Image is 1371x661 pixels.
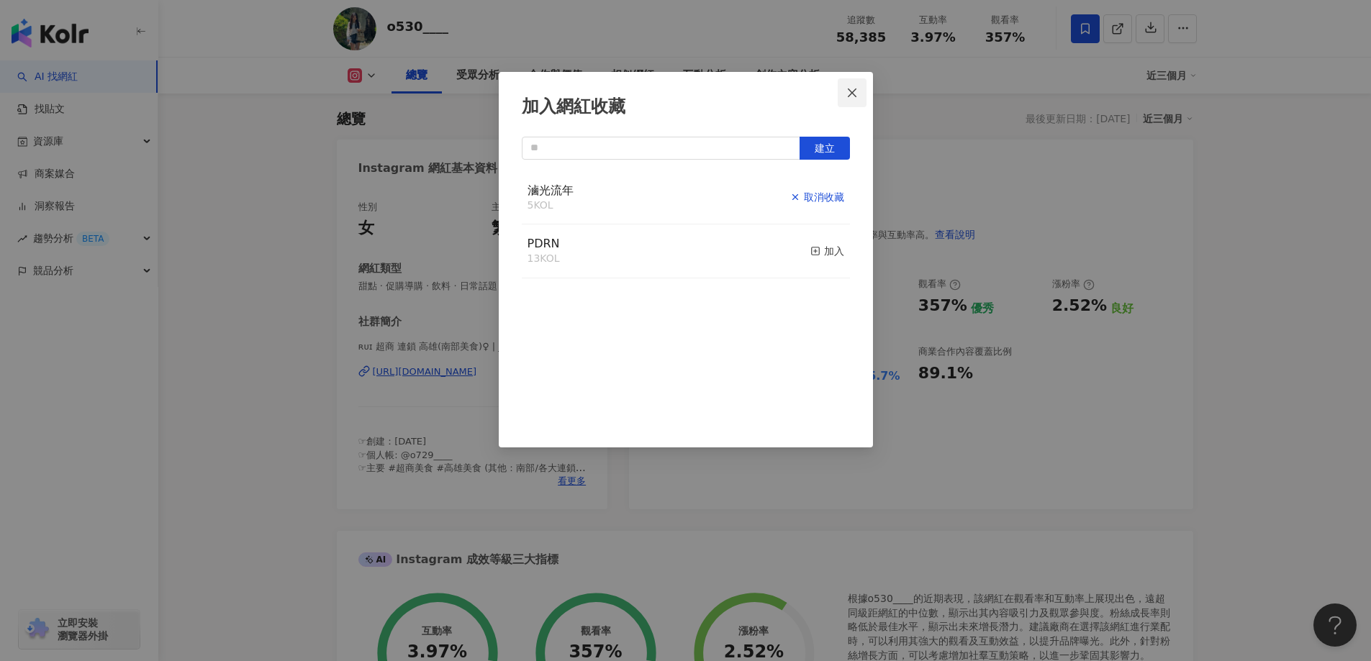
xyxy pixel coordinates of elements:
button: 取消收藏 [790,183,844,213]
button: 加入 [810,236,844,266]
span: 滷光流年 [528,183,574,197]
a: 滷光流年 [528,185,574,196]
div: 取消收藏 [790,189,844,205]
span: PDRN [528,237,560,250]
div: 加入 [810,243,844,259]
div: 加入網紅收藏 [522,95,850,119]
span: close [846,87,858,99]
button: Close [838,78,867,107]
a: PDRN [528,238,560,250]
div: 5 KOL [528,199,574,213]
div: 13 KOL [528,252,560,266]
span: 建立 [815,142,835,154]
button: 建立 [800,137,850,160]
